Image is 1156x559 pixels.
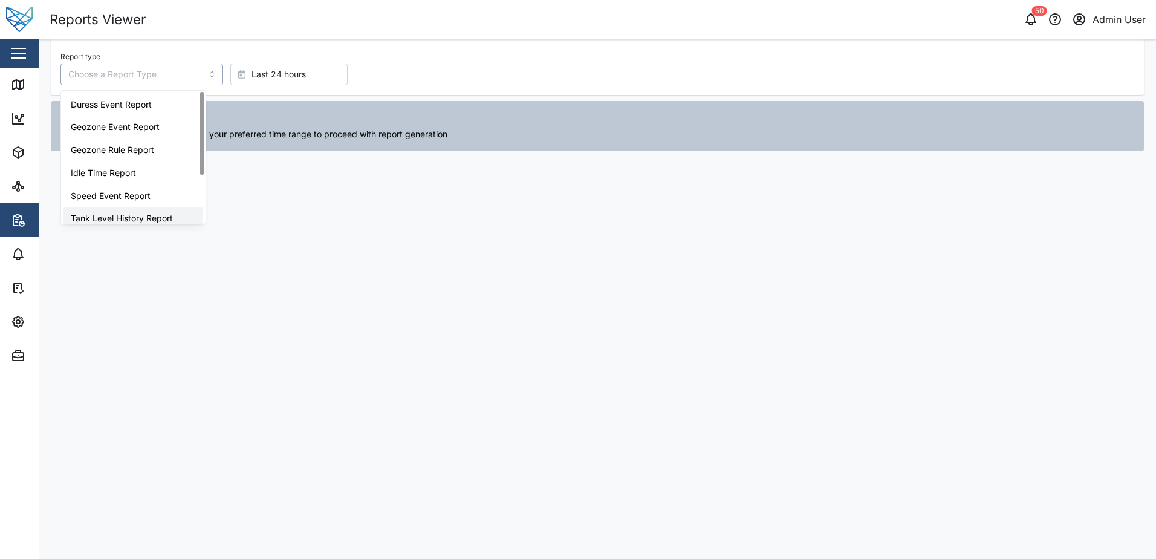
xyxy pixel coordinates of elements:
[63,139,203,162] div: Geozone Rule Report
[63,207,203,230] div: Tank Level History Report
[31,180,60,193] div: Sites
[31,78,59,91] div: Map
[31,214,73,227] div: Reports
[252,64,306,85] span: Last 24 hours
[31,349,67,362] div: Admin
[50,9,146,30] div: Reports Viewer
[83,128,1136,141] div: Please select a report type and your preferred time range to proceed with report generation
[63,116,203,139] div: Geozone Event Report
[60,64,223,85] input: Choose a Report Type
[63,185,203,208] div: Speed Event Report
[230,64,348,85] button: Last 24 hours
[60,53,100,61] label: Report type
[31,315,74,329] div: Settings
[31,146,69,159] div: Assets
[31,247,69,261] div: Alarms
[1032,6,1047,16] div: 50
[1071,11,1146,28] button: Admin User
[6,6,33,33] img: Main Logo
[63,93,203,116] div: Duress Event Report
[63,162,203,185] div: Idle Time Report
[31,112,86,125] div: Dashboard
[1093,12,1146,27] div: Admin User
[31,281,65,295] div: Tasks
